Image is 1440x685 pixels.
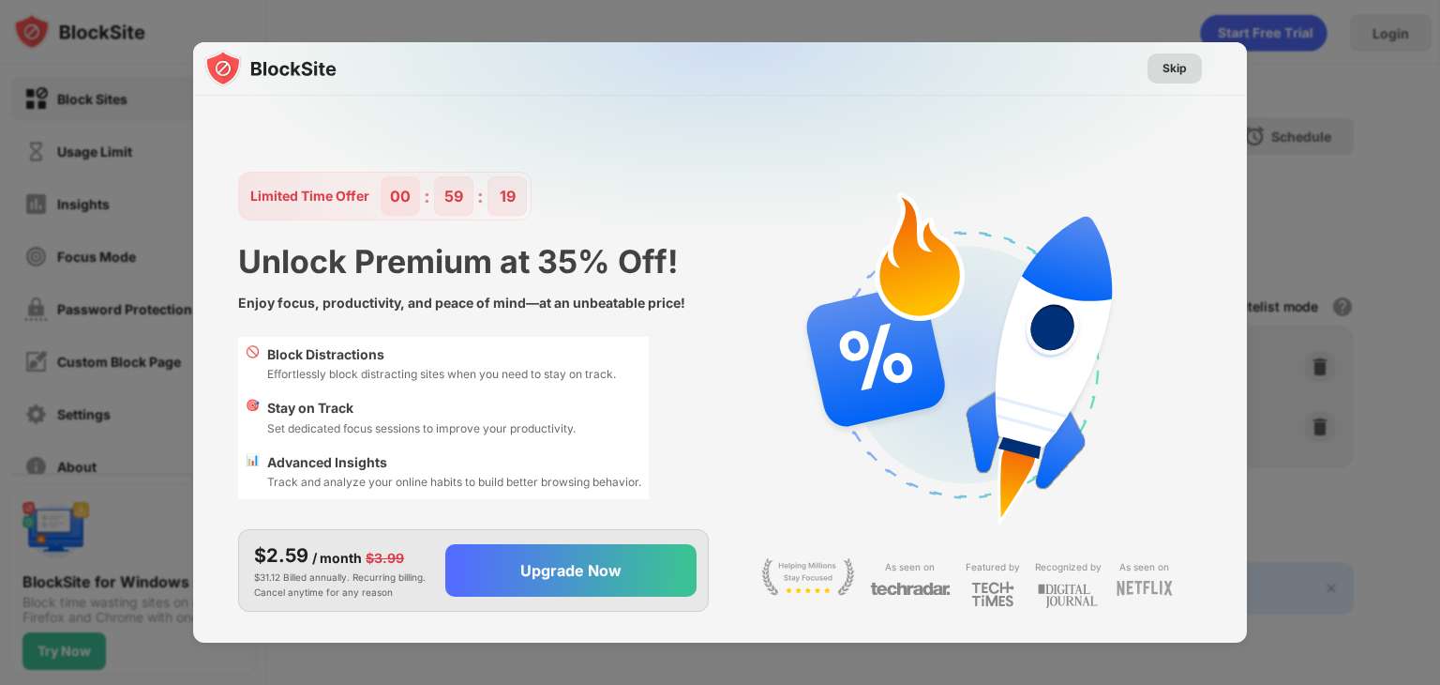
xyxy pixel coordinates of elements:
div: 🎯 [246,398,260,437]
div: As seen on [1119,558,1169,576]
div: $3.99 [366,548,404,569]
div: Advanced Insights [267,452,641,473]
img: light-netflix.svg [1117,581,1173,596]
img: light-stay-focus.svg [761,558,855,596]
div: As seen on [885,558,935,576]
div: Skip [1162,59,1187,78]
img: light-techtimes.svg [971,581,1014,607]
div: $2.59 [254,541,308,570]
img: gradient.svg [204,42,1258,414]
img: light-techradar.svg [870,581,951,597]
div: $31.12 Billed annually. Recurring billing. Cancel anytime for any reason [254,541,430,600]
div: Recognized by [1035,558,1102,576]
div: Upgrade Now [520,561,622,580]
div: Track and analyze your online habits to build better browsing behavior. [267,473,641,491]
div: Set dedicated focus sessions to improve your productivity. [267,419,576,437]
div: / month [312,548,362,569]
div: 📊 [246,452,260,492]
img: light-digital-journal.svg [1038,581,1098,612]
div: Featured by [966,558,1020,576]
